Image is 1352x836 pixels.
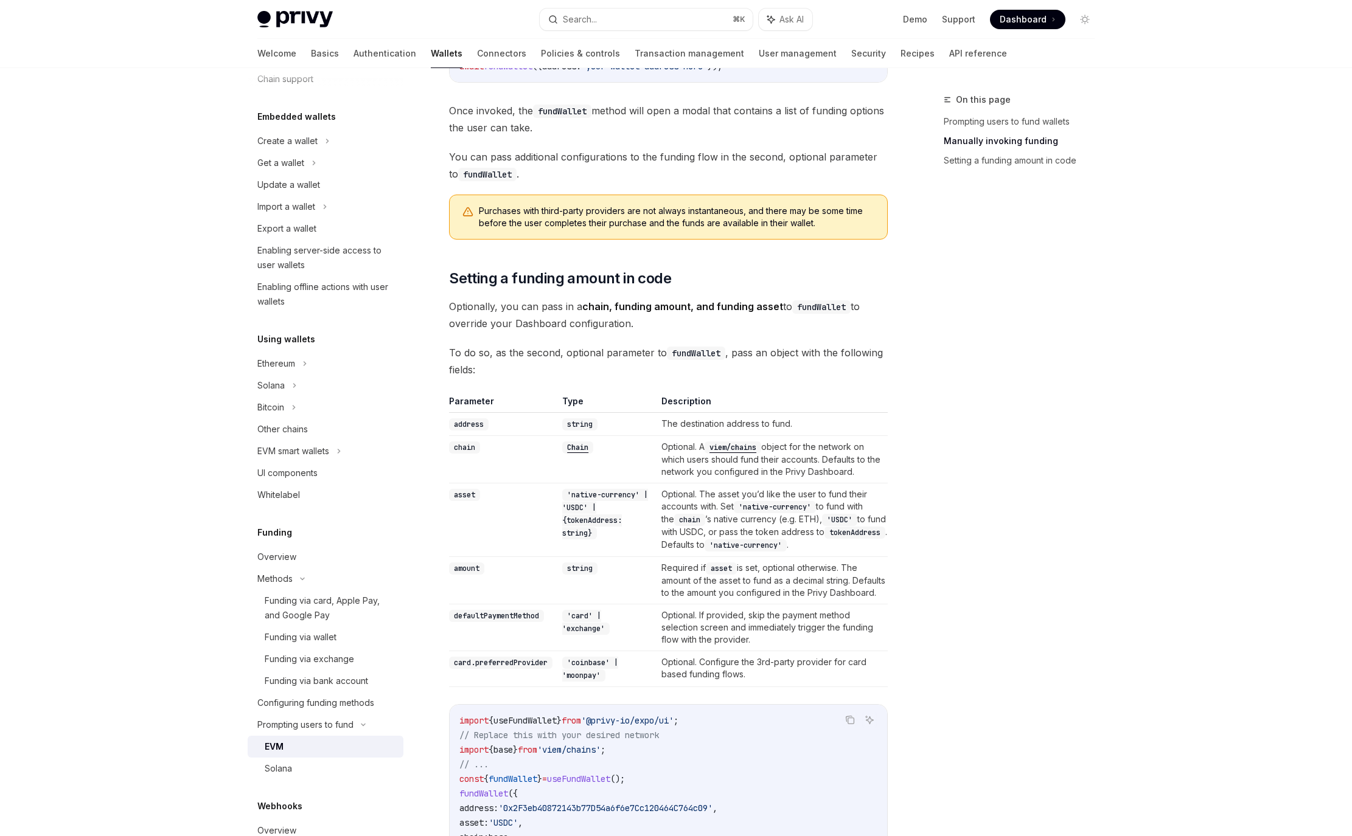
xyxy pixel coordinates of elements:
a: Enabling server-side access to user wallets [248,240,403,276]
span: ⌘ K [733,15,745,24]
div: Funding via bank account [265,674,368,688]
span: , [518,817,523,828]
span: , [713,803,717,814]
span: (); [610,773,625,784]
span: ({ [508,788,518,799]
div: Create a wallet [257,134,318,148]
h5: Webhooks [257,799,302,814]
code: chain [449,441,480,454]
span: { [484,773,489,784]
span: import [459,715,489,726]
h5: Using wallets [257,332,315,347]
a: Whitelabel [248,484,403,506]
span: await [459,61,484,72]
a: Demo [903,13,927,26]
span: 'USDC' [489,817,518,828]
div: Bitcoin [257,400,284,415]
a: Setting a funding amount in code [944,151,1104,170]
code: 'native-currency' | 'USDC' | {tokenAddress: string} [562,489,648,539]
span: fundWallet [484,61,532,72]
button: Search...⌘K [540,9,753,30]
a: Configuring funding methods [248,692,403,714]
a: EVM [248,736,403,758]
code: string [562,562,598,575]
div: Solana [257,378,285,393]
div: Get a wallet [257,156,304,170]
button: Toggle dark mode [1075,10,1095,29]
span: } [513,744,518,755]
a: Support [942,13,975,26]
span: }); [708,61,722,72]
div: Whitelabel [257,488,300,502]
div: Import a wallet [257,199,315,214]
div: Solana [265,761,292,776]
span: // ... [459,759,489,770]
a: Enabling offline actions with user wallets [248,276,403,313]
a: Prompting users to fund wallets [944,112,1104,131]
a: Update a wallet [248,174,403,196]
img: light logo [257,11,333,28]
span: asset: [459,817,489,828]
a: User management [759,39,837,68]
button: Ask AI [759,9,812,30]
span: address: [459,803,498,814]
code: 'native-currency' [734,501,816,513]
td: The destination address to fund. [657,412,888,435]
a: Transaction management [635,39,744,68]
span: Ask AI [779,13,804,26]
span: from [562,715,581,726]
a: Basics [311,39,339,68]
td: Required if is set, optional otherwise. The amount of the asset to fund as a decimal string. Defa... [657,556,888,604]
a: Chain [562,441,593,452]
a: UI components [248,462,403,484]
svg: Warning [462,206,474,218]
h5: Funding [257,525,292,540]
a: Funding via card, Apple Pay, and Google Pay [248,590,403,626]
span: // Replace this with your desired network [459,730,659,741]
a: Funding via bank account [248,670,403,692]
div: Ethereum [257,356,295,371]
a: Export a wallet [248,218,403,240]
span: fundWallet [489,773,537,784]
div: Update a wallet [257,178,320,192]
strong: chain, funding amount, and funding asset [582,300,783,313]
span: 'viem/chains' [537,744,601,755]
code: 'native-currency' [705,539,787,551]
a: Recipes [901,39,935,68]
div: EVM smart wallets [257,444,329,458]
div: Overview [257,550,296,564]
a: Solana [248,758,403,779]
div: Funding via wallet [265,630,336,644]
button: Copy the contents from the code block [842,712,858,728]
span: Setting a funding amount in code [449,269,671,288]
span: ; [601,744,605,755]
div: Prompting users to fund [257,717,354,732]
td: Optional. A object for the network on which users should fund their accounts. Defaults to the net... [657,435,888,483]
span: Optionally, you can pass in a to to override your Dashboard configuration. [449,298,888,332]
code: 'card' | 'exchange' [562,610,610,635]
div: Funding via card, Apple Pay, and Google Pay [265,593,396,623]
span: fundWallet [459,788,508,799]
a: API reference [949,39,1007,68]
span: '@privy-io/expo/ui' [581,715,674,726]
span: = [542,773,547,784]
th: Description [657,395,888,413]
code: string [562,418,598,430]
a: Overview [248,546,403,568]
span: '0x2F3eb40872143b77D54a6f6e7Cc120464C764c09' [498,803,713,814]
a: Policies & controls [541,39,620,68]
code: fundWallet [458,168,517,181]
th: Parameter [449,395,557,413]
a: Security [851,39,886,68]
a: Other chains [248,418,403,440]
span: ({ [532,61,542,72]
span: To do so, as the second, optional parameter to , pass an object with the following fields: [449,344,888,378]
a: Wallets [431,39,462,68]
code: 'USDC' [822,514,857,526]
a: Welcome [257,39,296,68]
span: { [489,744,493,755]
span: ; [674,715,678,726]
div: Search... [563,12,597,27]
a: Dashboard [990,10,1065,29]
div: Enabling offline actions with user wallets [257,280,396,309]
